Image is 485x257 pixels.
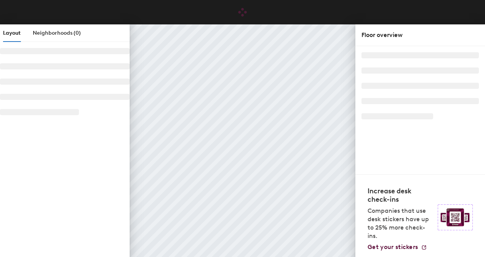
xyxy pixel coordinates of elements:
[368,207,433,240] p: Companies that use desk stickers have up to 25% more check-ins.
[438,204,473,230] img: Sticker logo
[368,243,427,251] a: Get your stickers
[361,31,479,40] div: Floor overview
[3,30,21,36] span: Layout
[368,187,433,204] h4: Increase desk check-ins
[33,30,81,36] span: Neighborhoods (0)
[368,243,418,251] span: Get your stickers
